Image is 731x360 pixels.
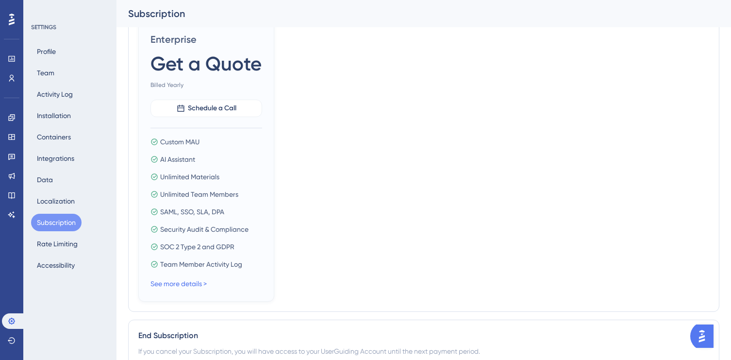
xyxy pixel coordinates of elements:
[160,223,249,235] span: Security Audit & Compliance
[150,50,262,77] span: Get a Quote
[188,103,236,114] span: Schedule a Call
[31,128,77,146] button: Containers
[138,330,709,342] div: End Subscription
[160,206,224,218] span: SAML, SSO, SLA, DPA
[160,154,195,165] span: AI Assistant
[31,150,80,167] button: Integrations
[160,241,234,253] span: SOC 2 Type 2 and GDPR
[160,171,219,183] span: Unlimited Materials
[31,43,62,60] button: Profile
[31,214,82,231] button: Subscription
[31,192,81,210] button: Localization
[31,64,60,82] button: Team
[31,171,59,189] button: Data
[160,189,238,200] span: Unlimited Team Members
[31,86,79,103] button: Activity Log
[31,23,110,31] div: SETTINGS
[150,100,262,117] button: Schedule a Call
[31,107,77,124] button: Installation
[150,81,262,89] span: Billed Yearly
[138,345,709,357] div: If you cancel your Subscription, you will have access to your UserGuiding Account until the next ...
[31,235,83,253] button: Rate Limiting
[160,136,199,148] span: Custom MAU
[150,280,207,288] a: See more details >
[160,258,242,270] span: Team Member Activity Log
[150,33,262,46] span: Enterprise
[690,322,719,351] iframe: UserGuiding AI Assistant Launcher
[31,257,81,274] button: Accessibility
[128,7,695,20] div: Subscription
